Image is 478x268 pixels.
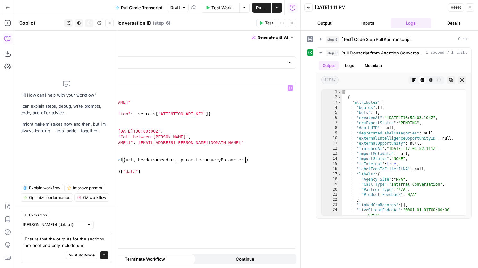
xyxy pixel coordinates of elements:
[316,48,471,58] button: 1 second / 1 tasks
[322,161,342,166] div: 15
[326,50,339,56] span: step_6
[322,141,342,146] div: 11
[342,50,423,56] span: Pull Transcript from Attention Conversation ID
[322,151,342,156] div: 13
[341,61,358,70] button: Logs
[52,59,284,66] input: Python
[319,61,339,70] button: Output
[83,195,106,200] span: QA workflow
[111,3,166,13] button: Pull Circle Transcript
[322,131,342,136] div: 9
[322,146,342,151] div: 12
[322,202,342,207] div: 23
[168,4,189,12] button: Draft
[322,207,342,218] div: 24
[202,3,239,13] button: Test Workflow
[21,193,73,202] button: Optimize performance
[326,36,339,43] span: step_5
[458,37,467,42] span: 0 ms
[29,185,60,191] span: Explain workflow
[74,193,109,202] button: QA workflow
[338,172,341,177] span: Toggle code folding, rows 17 through 22
[48,48,296,54] label: Select Language
[348,18,388,28] button: Inputs
[322,120,342,126] div: 7
[64,184,105,192] button: Improve prompt
[121,4,162,11] span: Pull Circle Transcript
[338,95,341,100] span: Toggle code folding, rows 2 through 64
[322,172,342,177] div: 17
[322,110,342,115] div: 5
[170,5,180,11] span: Draft
[21,103,112,116] p: I can explain steps, debug, write prompts, code, and offer advice.
[322,197,342,202] div: 22
[265,20,273,26] span: Test
[66,251,97,259] button: Auto Mode
[21,92,112,99] p: Hi! How can I help with your workflow?
[21,184,63,192] button: Explain workflow
[316,34,471,45] button: 0 ms
[21,211,50,219] button: Execution
[153,20,170,26] span: ( step_6 )
[249,33,296,42] button: Generate with AI
[304,18,345,28] button: Output
[338,100,341,105] span: Toggle code folding, rows 3 through 58
[252,3,271,13] button: Publish
[321,76,339,84] span: array
[322,182,342,187] div: 19
[322,105,342,110] div: 4
[125,256,165,262] span: Terminate Workflow
[342,36,411,43] span: [Test] Code Step Pull Kai Transcript
[322,95,342,100] div: 2
[322,166,342,172] div: 16
[322,90,342,95] div: 1
[434,18,474,28] button: Details
[236,256,254,262] span: Continue
[451,4,461,10] span: Reset
[322,187,342,192] div: 20
[29,195,70,200] span: Optimize performance
[426,50,467,56] span: 1 second / 1 tasks
[29,212,47,218] span: Execution
[75,252,95,258] span: Auto Mode
[338,90,341,95] span: Toggle code folding, rows 1 through 2104
[322,156,342,161] div: 14
[48,74,296,80] label: Function
[361,61,386,70] button: Metadata
[73,185,102,191] span: Improve prompt
[322,192,342,197] div: 21
[25,236,108,248] textarea: Ensure that the outputs for the sections are brief and only include one
[322,115,342,120] div: 6
[322,177,342,182] div: 18
[322,100,342,105] div: 3
[322,126,342,131] div: 8
[195,254,295,264] button: Continue
[44,31,300,44] div: Write code
[23,222,84,228] input: Claude Sonnet 4 (default)
[391,18,431,28] button: Logs
[21,121,112,134] p: I might make mistakes now and then, but I’m always learning — let’s tackle it together!
[316,58,471,218] div: 1 second / 1 tasks
[256,19,276,27] button: Test
[19,20,62,26] div: Copilot
[448,3,464,12] button: Reset
[211,4,235,11] span: Test Workflow
[256,4,268,11] span: Publish
[258,35,288,40] span: Generate with AI
[322,136,342,141] div: 10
